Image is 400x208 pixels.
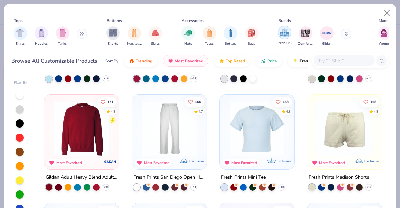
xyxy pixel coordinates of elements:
span: Exclusive [189,159,204,163]
div: filter for Tanks [56,26,69,46]
div: Bottoms [107,18,123,24]
img: Tanks Image [59,29,66,37]
input: Try "T-Shirt" [318,57,370,65]
button: filter button [320,26,334,46]
img: Gildan logo [104,155,117,168]
span: Exclusive [365,159,379,163]
button: filter button [35,26,48,46]
div: filter for Comfort Colors [298,26,313,46]
img: Skirts Image [152,29,159,37]
img: Bags Image [248,29,255,37]
img: Totes Image [206,29,213,37]
img: Comfort Colors Image [301,28,311,38]
img: c7b025ed-4e20-46ac-9c52-55bc1f9f47df [51,101,112,156]
span: Tanks [58,41,67,46]
button: filter button [378,26,392,46]
img: Bottles Image [227,29,234,37]
img: Shorts Image [109,29,117,37]
button: filter button [149,26,162,46]
img: Sweatpants Image [131,29,138,37]
div: filter for Gildan [320,26,334,46]
span: + 37 [191,77,196,81]
div: filter for Hats [181,26,195,46]
img: trending.gif [129,58,134,64]
span: + 16 [103,77,108,81]
div: Fresh Prints San Diego Open Heavyweight Sweatpants [133,173,205,182]
button: Like [360,97,380,107]
img: cab69ba6-afd8-400d-8e2e-70f011a551d3 [200,101,261,156]
div: filter for Sweatpants [127,26,142,46]
button: filter button [106,26,120,46]
div: Browse All Customizable Products [12,57,98,65]
button: filter button [245,26,259,46]
button: Close [381,7,394,20]
span: 166 [195,100,201,103]
span: Price [267,58,277,64]
span: 158 [370,100,376,103]
img: dcfe7741-dfbe-4acc-ad9a-3b0f92b71621 [226,101,288,156]
div: filter for Shorts [106,26,120,46]
button: filter button [181,26,195,46]
div: filter for Shirts [14,26,27,46]
span: Exclusive [277,159,291,163]
img: TopRated.gif [219,58,224,64]
img: Fresh Prints Image [280,27,290,38]
span: Comfort Colors [298,41,313,46]
button: filter button [277,26,292,46]
span: Hats [184,41,192,46]
div: Tops [14,18,23,24]
div: filter for Skirts [149,26,162,46]
button: Like [272,97,292,107]
img: Shirts Image [16,29,24,37]
div: 4.7 [198,109,203,114]
div: filter for Bottles [224,26,237,46]
span: + 10 [279,185,284,189]
span: Top Rated [226,58,245,64]
span: Hoodies [35,41,48,46]
div: filter for Hoodies [35,26,48,46]
button: Trending [124,55,157,67]
div: 4.8 [374,109,378,114]
button: filter button [56,26,69,46]
span: Gildan [322,41,332,46]
div: filter for Totes [203,26,216,46]
img: flash.gif [293,58,298,64]
span: 158 [283,100,289,103]
button: Price [255,55,282,67]
img: Hoodies Image [38,29,45,37]
span: Skirts [151,41,160,46]
button: Most Favorited [163,55,208,67]
div: Made For [379,18,396,24]
span: + 30 [103,185,108,189]
span: Shirts [16,41,25,46]
button: filter button [203,26,216,46]
span: Bags [248,41,255,46]
img: Women Image [381,29,389,37]
div: Brands [278,18,291,24]
button: filter button [14,26,27,46]
span: Sweatpants [127,41,142,46]
button: Top Rated [214,55,250,67]
img: most_fav.gif [168,58,173,64]
span: Bottles [225,41,236,46]
div: filter for Bags [245,26,259,46]
img: 57e454c6-5c1c-4246-bc67-38b41f84003c [314,101,375,156]
div: Fresh Prints Mini Tee [221,173,266,182]
div: Sort By [105,58,118,64]
div: 4.8 [110,109,115,114]
span: Fresh Prints [277,41,292,46]
span: + 11 [366,77,372,81]
div: Fresh Prints Madison Shorts [309,173,369,182]
img: 4c43767e-b43d-41ae-ac30-96e6ebada8dd [112,101,174,156]
span: Women [379,41,391,46]
div: filter for Fresh Prints [277,26,292,46]
span: Fresh Prints Flash [299,58,334,64]
button: filter button [298,26,313,46]
img: Hats Image [184,29,192,37]
button: Like [185,97,204,107]
div: Accessories [182,18,204,24]
span: + 12 [366,185,372,189]
span: Trending [136,58,152,64]
div: Filter By [14,80,27,85]
div: 4.8 [286,109,291,114]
